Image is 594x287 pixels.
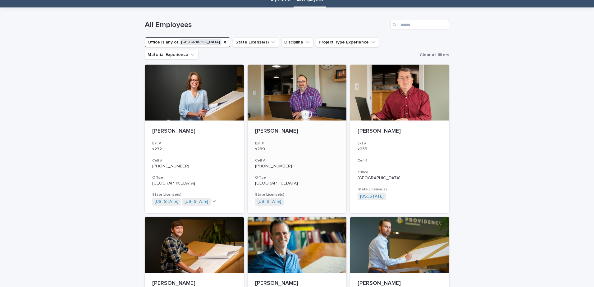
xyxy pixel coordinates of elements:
p: [GEOGRAPHIC_DATA] [255,181,339,186]
a: [PERSON_NAME]Ext #x239Cell #[PHONE_NUMBER]Office[GEOGRAPHIC_DATA]State License(s)[US_STATE] [248,65,347,213]
h1: All Employees [145,20,388,30]
button: Discipline [281,37,313,47]
a: [PHONE_NUMBER] [255,164,292,168]
h3: Office [255,175,339,180]
p: [GEOGRAPHIC_DATA] [152,181,236,186]
p: [PERSON_NAME] [358,280,442,287]
h3: Ext # [358,141,442,146]
span: + 1 [213,200,217,203]
a: x239 [255,147,265,151]
span: Clear all filters [420,53,449,57]
h3: Cell # [152,158,236,163]
a: [US_STATE] [155,199,178,204]
h3: Ext # [152,141,236,146]
h3: Office [152,175,236,180]
h3: Office [358,170,442,175]
a: [PERSON_NAME]Ext #x235Cell #Office[GEOGRAPHIC_DATA]State License(s)[US_STATE] [350,65,449,213]
a: [US_STATE] [258,199,281,204]
a: [US_STATE] [185,199,208,204]
h3: State License(s) [152,192,236,197]
input: Search [390,20,449,30]
p: [PERSON_NAME] [152,280,236,287]
p: [PERSON_NAME] [152,128,236,135]
h3: Cell # [358,158,442,163]
a: x232 [152,147,162,151]
p: [GEOGRAPHIC_DATA] [358,175,442,181]
p: [PERSON_NAME] [358,128,442,135]
p: [PERSON_NAME] [255,128,339,135]
h3: Cell # [255,158,339,163]
a: [PERSON_NAME]Ext #x232Cell #[PHONE_NUMBER]Office[GEOGRAPHIC_DATA]State License(s)[US_STATE] [US_S... [145,65,244,213]
h3: State License(s) [358,187,442,192]
button: Office [145,37,230,47]
p: [PERSON_NAME] [255,280,339,287]
h3: State License(s) [255,192,339,197]
a: x235 [358,147,367,151]
a: [PHONE_NUMBER] [152,164,189,168]
button: Project Type Experience [316,37,379,47]
button: Clear all filters [417,50,449,60]
a: [US_STATE] [360,194,384,199]
h3: Ext # [255,141,339,146]
button: Material Experience [145,50,199,60]
button: State License(s) [233,37,279,47]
